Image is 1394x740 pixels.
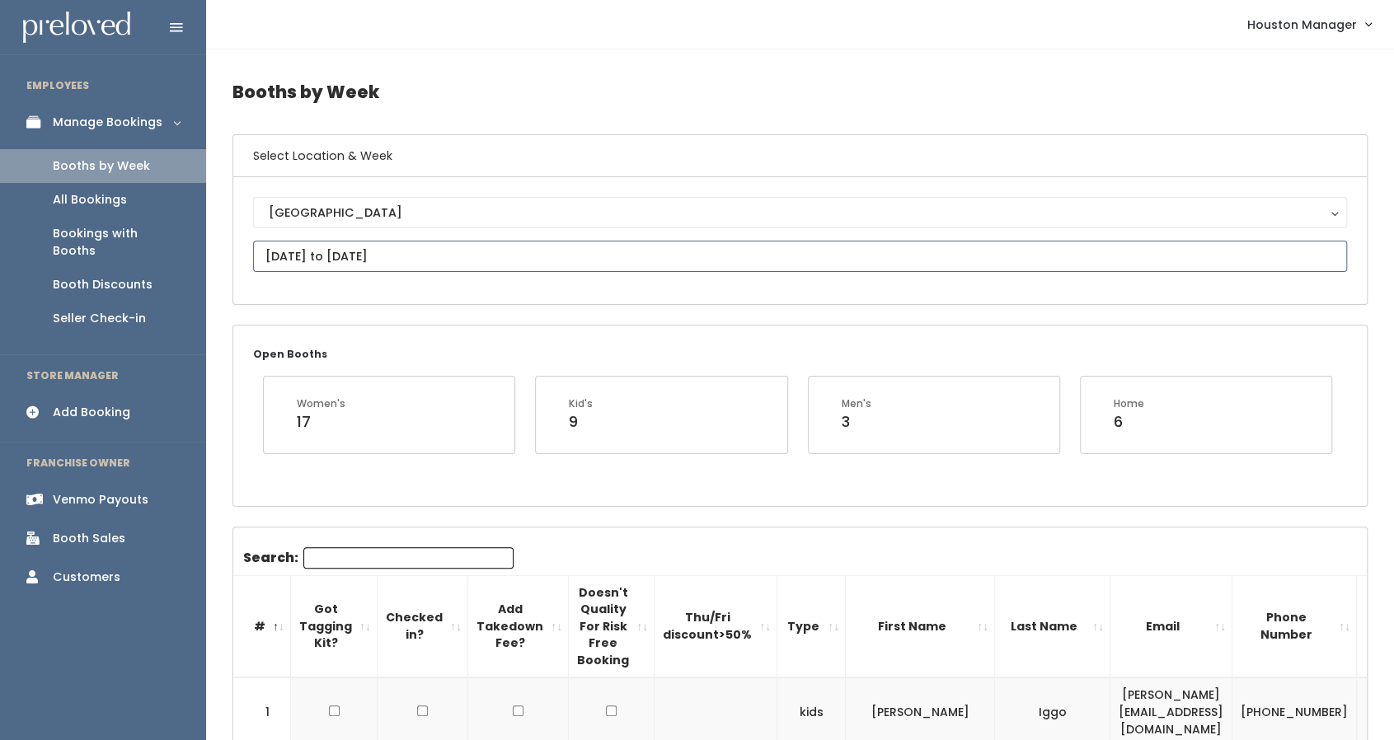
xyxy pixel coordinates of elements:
div: Booth Discounts [53,276,153,293]
th: #: activate to sort column descending [233,575,291,677]
th: Add Takedown Fee?: activate to sort column ascending [468,575,569,677]
div: 9 [569,411,593,433]
div: Men's [842,396,871,411]
div: Booth Sales [53,530,125,547]
div: 6 [1114,411,1144,433]
th: Phone Number: activate to sort column ascending [1232,575,1357,677]
h4: Booths by Week [232,69,1368,115]
div: Kid's [569,396,593,411]
div: Add Booking [53,404,130,421]
small: Open Booths [253,347,327,361]
div: All Bookings [53,191,127,208]
input: Search: [303,547,514,569]
th: Checked in?: activate to sort column ascending [378,575,468,677]
a: Houston Manager [1231,7,1387,42]
th: Got Tagging Kit?: activate to sort column ascending [291,575,378,677]
th: Thu/Fri discount&gt;50%: activate to sort column ascending [655,575,777,677]
th: Type: activate to sort column ascending [777,575,846,677]
th: Doesn't Quality For Risk Free Booking : activate to sort column ascending [569,575,655,677]
div: Venmo Payouts [53,491,148,508]
div: Seller Check-in [53,310,146,327]
th: Last Name: activate to sort column ascending [995,575,1110,677]
span: Houston Manager [1247,16,1357,34]
th: First Name: activate to sort column ascending [846,575,995,677]
label: Search: [243,547,514,569]
th: Email: activate to sort column ascending [1110,575,1232,677]
div: 17 [297,411,345,433]
div: Bookings with Booths [53,225,180,260]
div: [GEOGRAPHIC_DATA] [269,204,1331,222]
div: Customers [53,569,120,586]
img: preloved logo [23,12,130,44]
div: Manage Bookings [53,114,162,131]
div: Women's [297,396,345,411]
div: Home [1114,396,1144,411]
div: Booths by Week [53,157,150,175]
h6: Select Location & Week [233,135,1367,177]
div: 3 [842,411,871,433]
input: August 23 - August 29, 2025 [253,241,1347,272]
button: [GEOGRAPHIC_DATA] [253,197,1347,228]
